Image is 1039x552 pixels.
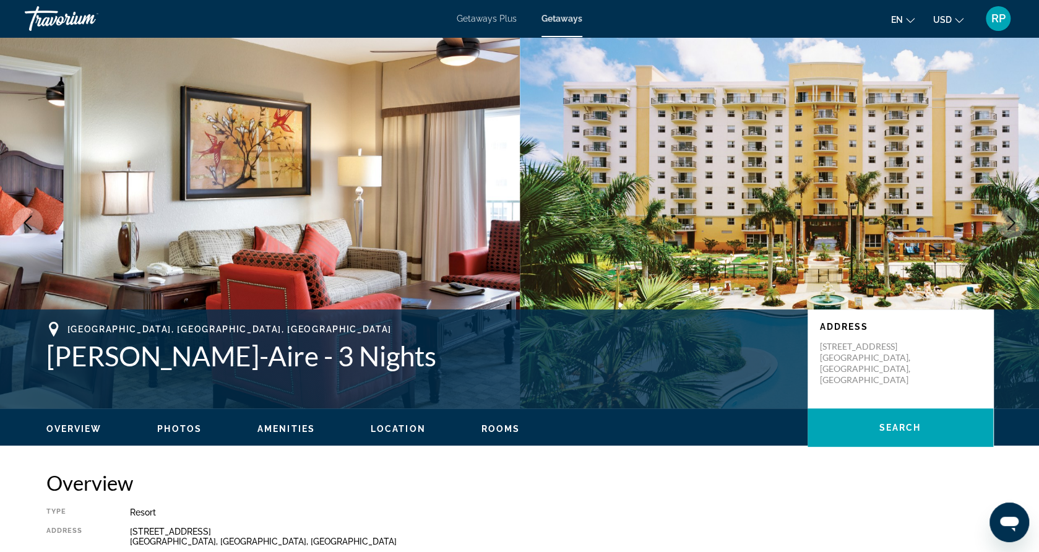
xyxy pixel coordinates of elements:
[46,340,795,372] h1: [PERSON_NAME]-Aire - 3 Nights
[67,324,392,334] span: [GEOGRAPHIC_DATA], [GEOGRAPHIC_DATA], [GEOGRAPHIC_DATA]
[879,423,921,433] span: Search
[933,15,952,25] span: USD
[371,423,426,434] button: Location
[820,322,981,332] p: Address
[933,11,964,28] button: Change currency
[157,424,202,434] span: Photos
[25,2,149,35] a: Travorium
[46,507,99,517] div: Type
[130,527,993,546] div: [STREET_ADDRESS] [GEOGRAPHIC_DATA], [GEOGRAPHIC_DATA], [GEOGRAPHIC_DATA]
[820,341,919,386] p: [STREET_ADDRESS] [GEOGRAPHIC_DATA], [GEOGRAPHIC_DATA], [GEOGRAPHIC_DATA]
[12,207,43,238] button: Previous image
[371,424,426,434] span: Location
[991,12,1006,25] span: RP
[130,507,993,517] div: Resort
[257,424,315,434] span: Amenities
[808,408,993,447] button: Search
[989,502,1029,542] iframe: Button to launch messaging window
[481,424,520,434] span: Rooms
[46,424,102,434] span: Overview
[996,207,1027,238] button: Next image
[257,423,315,434] button: Amenities
[982,6,1014,32] button: User Menu
[457,14,517,24] a: Getaways Plus
[157,423,202,434] button: Photos
[541,14,582,24] a: Getaways
[46,527,99,546] div: Address
[891,15,903,25] span: en
[46,470,993,495] h2: Overview
[891,11,915,28] button: Change language
[46,423,102,434] button: Overview
[481,423,520,434] button: Rooms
